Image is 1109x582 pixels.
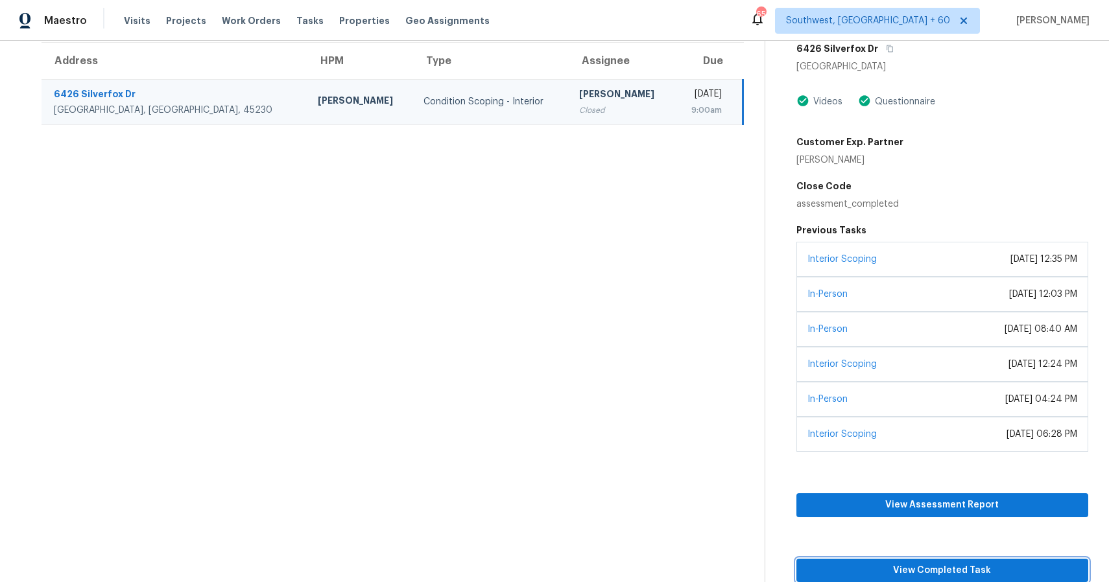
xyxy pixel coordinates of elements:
div: Condition Scoping - Interior [423,95,558,108]
div: [GEOGRAPHIC_DATA] [796,60,1088,73]
div: [PERSON_NAME] [579,87,664,104]
span: Work Orders [222,14,281,27]
a: In-Person [807,290,848,299]
div: 9:00am [685,104,722,117]
span: Projects [166,14,206,27]
div: Closed [579,104,664,117]
span: Southwest, [GEOGRAPHIC_DATA] + 60 [786,14,950,27]
a: Interior Scoping [807,430,877,439]
span: Maestro [44,14,87,27]
div: [DATE] 12:24 PM [1008,358,1077,371]
div: Videos [809,95,842,108]
div: [PERSON_NAME] [318,94,403,110]
button: View Assessment Report [796,493,1088,517]
h5: Close Code [796,180,1088,192]
div: [DATE] 04:24 PM [1005,393,1077,406]
div: Questionnaire [871,95,935,108]
span: Visits [124,14,150,27]
div: 651 [756,8,765,21]
a: Interior Scoping [807,255,877,264]
div: [DATE] 06:28 PM [1007,428,1077,441]
button: Copy Address [878,37,896,60]
a: Interior Scoping [807,360,877,369]
th: Due [674,43,743,79]
span: Tasks [296,16,324,25]
a: In-Person [807,325,848,334]
span: View Assessment Report [807,497,1078,513]
th: Type [413,43,568,79]
div: [DATE] [685,87,722,104]
th: HPM [307,43,413,79]
div: assessment_completed [796,198,1088,211]
img: Artifact Present Icon [796,94,809,108]
div: 6426 Silverfox Dr [54,87,297,104]
span: Geo Assignments [405,14,490,27]
div: [GEOGRAPHIC_DATA], [GEOGRAPHIC_DATA], 45230 [54,104,297,117]
div: [DATE] 12:35 PM [1010,253,1077,266]
span: View Completed Task [807,563,1078,579]
h5: 6426 Silverfox Dr [796,42,878,55]
h5: Previous Tasks [796,224,1088,237]
th: Address [42,43,307,79]
div: [DATE] 08:40 AM [1005,323,1077,336]
div: [DATE] 12:03 PM [1009,288,1077,301]
span: Properties [339,14,390,27]
span: [PERSON_NAME] [1011,14,1090,27]
div: [PERSON_NAME] [796,154,903,167]
h5: Customer Exp. Partner [796,135,903,148]
a: In-Person [807,395,848,404]
th: Assignee [569,43,674,79]
img: Artifact Present Icon [858,94,871,108]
